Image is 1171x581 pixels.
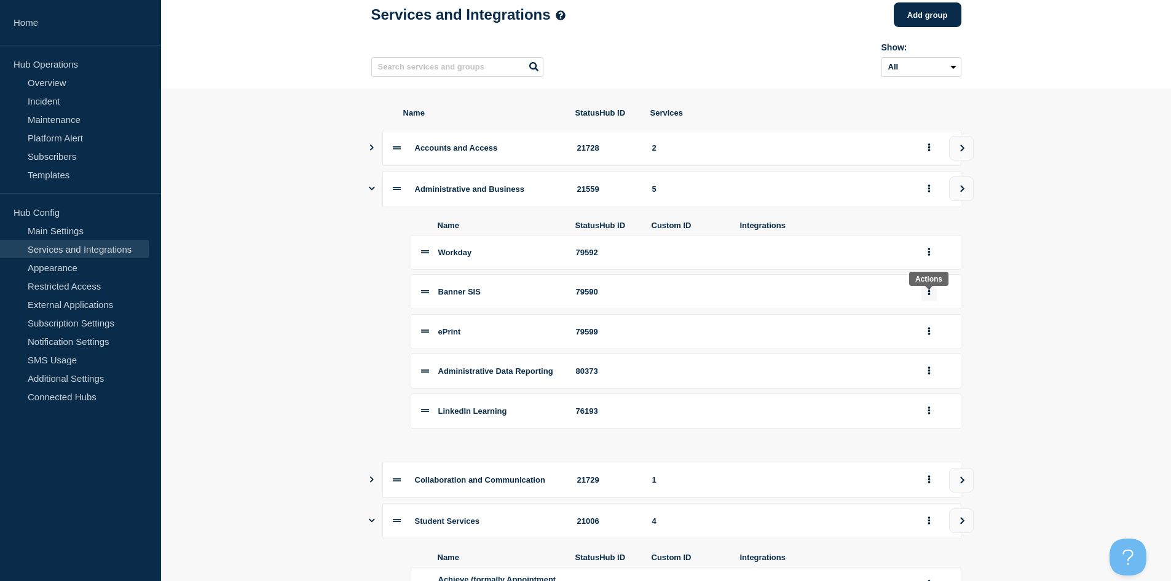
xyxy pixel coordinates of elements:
button: group actions [921,282,937,301]
div: 21729 [577,475,637,484]
select: Archived [881,57,961,77]
div: 4 [652,516,907,526]
span: Integrations [740,553,907,562]
span: Banner SIS [438,287,481,296]
div: Actions [915,275,942,283]
span: LinkedIn Learning [438,406,507,416]
span: Custom ID [652,221,725,230]
span: Collaboration and Communication [415,475,545,484]
button: group actions [921,322,937,341]
h1: Services and Integrations [371,6,566,23]
div: 21559 [577,184,637,194]
span: Accounts and Access [415,143,498,152]
span: StatusHub ID [575,221,637,230]
div: 79590 [576,287,637,296]
span: Custom ID [652,553,725,562]
span: Integrations [740,221,907,230]
span: Administrative and Business [415,184,524,194]
span: Name [438,553,561,562]
button: Show services [369,171,375,207]
span: Name [438,221,561,230]
input: Search services and groups [371,57,543,77]
span: StatusHub ID [575,108,636,117]
button: view group [949,136,974,160]
div: 5 [652,184,907,194]
span: ePrint [438,327,461,336]
button: group actions [921,512,937,531]
button: group actions [921,243,937,262]
span: Student Services [415,516,480,526]
button: view group [949,508,974,533]
button: group actions [921,470,937,489]
button: group actions [921,362,937,381]
span: Services [650,108,907,117]
button: Show services [369,130,375,166]
button: Add group [894,2,961,27]
div: 80373 [576,366,637,376]
span: Workday [438,248,472,257]
span: StatusHub ID [575,553,637,562]
div: 79592 [576,248,637,257]
div: 76193 [576,406,637,416]
div: 1 [652,475,907,484]
button: group actions [921,401,937,421]
button: group actions [921,180,937,199]
button: Show services [369,503,375,539]
span: Administrative Data Reporting [438,366,553,376]
div: 21006 [577,516,637,526]
button: group actions [921,138,937,157]
button: view group [949,176,974,201]
div: Show: [881,42,961,52]
button: Show services [369,462,375,498]
button: view group [949,468,974,492]
iframe: Help Scout Beacon - Open [1110,539,1146,575]
div: 2 [652,143,907,152]
div: 21728 [577,143,637,152]
span: Name [403,108,561,117]
div: 79599 [576,327,637,336]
